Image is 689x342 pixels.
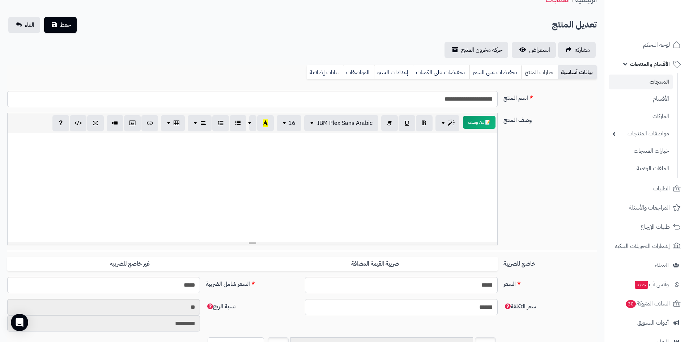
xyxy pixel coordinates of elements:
a: خيارات المنتجات [609,143,673,159]
span: جديد [635,281,648,289]
a: الأقسام [609,91,673,107]
a: تخفيضات على السعر [469,65,522,80]
span: إشعارات التحويلات البنكية [615,241,670,251]
label: خاضع للضريبة [501,257,600,268]
span: استعراض [529,46,550,54]
span: 30 [625,300,637,308]
a: حركة مخزون المنتج [445,42,508,58]
span: حفظ [60,21,71,29]
span: طلبات الإرجاع [641,222,670,232]
span: لوحة التحكم [643,40,670,50]
a: مشاركه [558,42,596,58]
a: خيارات المنتج [522,65,558,80]
a: بيانات إضافية [307,65,343,80]
a: لوحة التحكم [609,36,685,54]
a: تخفيضات على الكميات [413,65,469,80]
a: استعراض [512,42,556,58]
img: logo-2.png [640,5,682,21]
a: الغاء [8,17,40,33]
span: IBM Plex Sans Arabic [317,119,373,127]
label: ضريبة القيمة المضافة [252,257,498,271]
a: الطلبات [609,180,685,197]
span: حركة مخزون المنتج [461,46,502,54]
a: طلبات الإرجاع [609,218,685,236]
a: وآتس آبجديد [609,276,685,293]
label: غير خاضع للضريبه [7,257,252,271]
span: سعر التكلفة [503,302,536,311]
a: الماركات [609,109,673,124]
span: مشاركه [575,46,590,54]
span: السلات المتروكة [625,299,670,309]
label: السعر شامل الضريبة [203,277,302,288]
a: أدوات التسويق [609,314,685,332]
a: العملاء [609,257,685,274]
h2: تعديل المنتج [552,17,597,32]
div: Open Intercom Messenger [11,314,28,331]
a: الملفات الرقمية [609,161,673,176]
a: المراجعات والأسئلة [609,199,685,216]
span: وآتس آب [634,279,669,290]
a: بيانات أساسية [558,65,597,80]
button: 📝 AI وصف [463,116,496,129]
span: المراجعات والأسئلة [629,203,670,213]
button: IBM Plex Sans Arabic [304,115,378,131]
a: مواصفات المنتجات [609,126,673,142]
a: المواصفات [343,65,374,80]
button: 16 [277,115,301,131]
a: إعدادات السيو [374,65,413,80]
span: نسبة الربح [206,302,235,311]
span: الأقسام والمنتجات [630,59,670,69]
a: المنتجات [609,75,673,89]
span: الغاء [25,21,34,29]
label: السعر [501,277,600,288]
span: الطلبات [653,183,670,194]
label: اسم المنتج [501,91,600,102]
label: وصف المنتج [501,113,600,124]
span: العملاء [655,260,669,270]
a: إشعارات التحويلات البنكية [609,237,685,255]
span: 16 [288,119,295,127]
span: أدوات التسويق [637,318,669,328]
a: السلات المتروكة30 [609,295,685,312]
button: حفظ [44,17,77,33]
